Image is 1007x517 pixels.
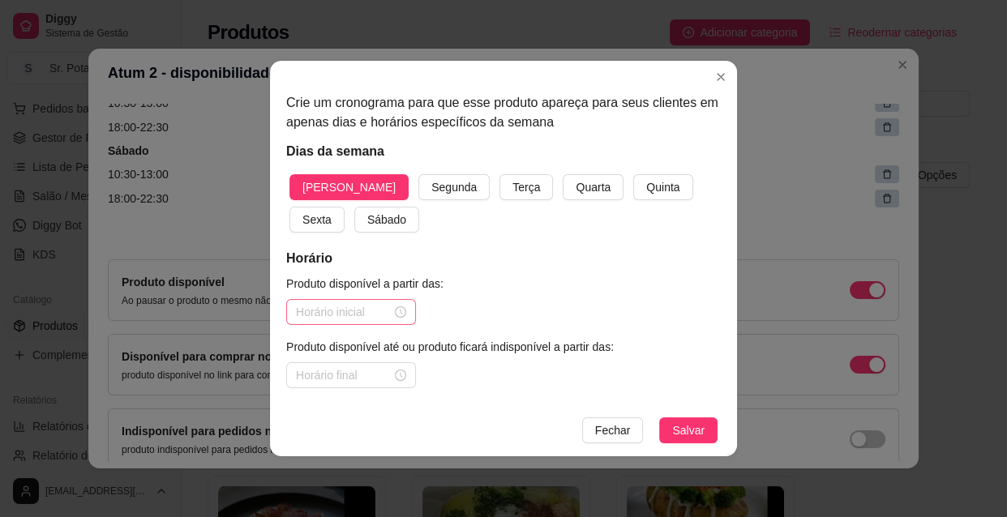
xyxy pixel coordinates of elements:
span: Salvar [672,421,705,439]
button: Sábado [354,207,419,233]
button: [PERSON_NAME] [289,174,409,200]
button: Sexta [289,207,345,233]
span: Quinta [646,178,679,196]
button: Quarta [563,174,623,200]
h5: Horário [286,249,721,268]
span: Terça [512,178,540,196]
span: Sexta [302,211,332,229]
h5: Dias da semana [286,142,721,168]
span: Sábado [367,211,406,229]
input: Horário final [296,366,392,384]
article: Produto disponível a partir das: [286,275,721,293]
button: Segunda [418,174,490,200]
button: Close [708,64,734,90]
button: Quinta [633,174,692,200]
span: [PERSON_NAME] [302,178,396,196]
span: Quarta [576,178,611,196]
input: Horário inicial [296,303,392,321]
article: Produto disponível até ou produto ficará indisponível a partir das: [286,338,721,356]
button: Terça [499,174,553,200]
button: Fechar [582,417,644,443]
span: Segunda [431,178,477,196]
button: Salvar [659,417,718,443]
span: Fechar [595,421,631,439]
article: Crie um cronograma para que esse produto apareça para seus clientes em apenas dias e horários esp... [286,93,721,132]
